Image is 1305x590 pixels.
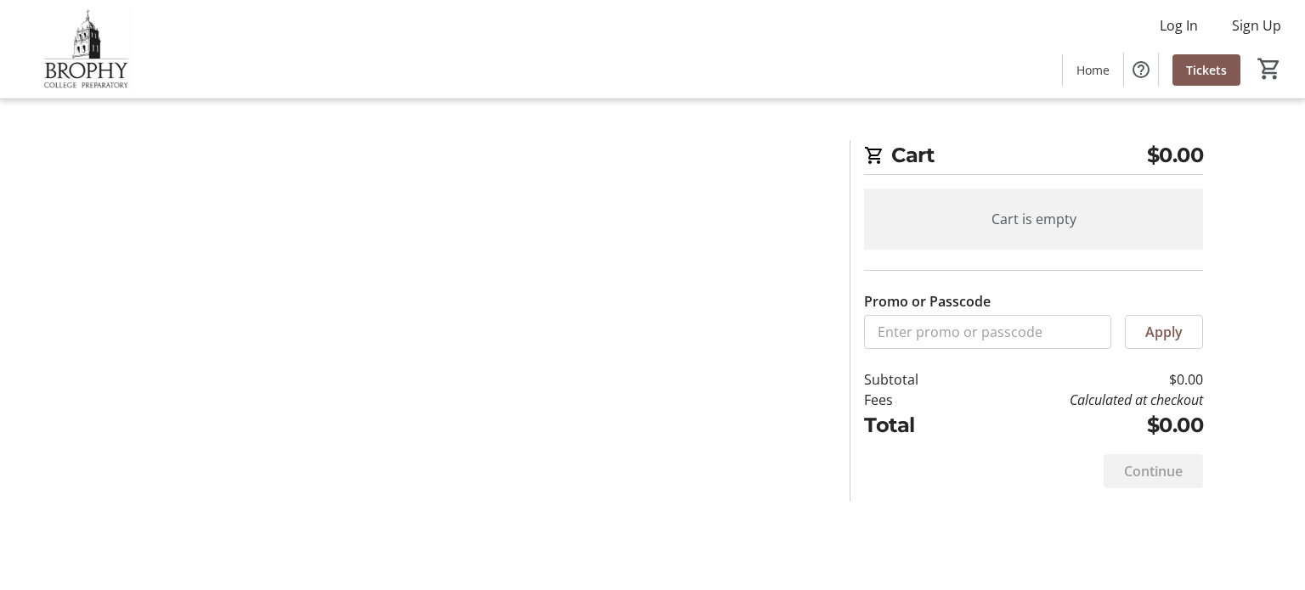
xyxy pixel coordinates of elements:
span: Sign Up [1232,15,1281,36]
td: Total [864,410,963,441]
a: Home [1063,54,1123,86]
span: Home [1076,61,1110,79]
button: Log In [1146,12,1212,39]
button: Apply [1125,315,1203,349]
td: $0.00 [963,410,1203,441]
td: Fees [864,390,963,410]
div: Cart is empty [864,188,1203,250]
span: Apply [1145,322,1183,342]
td: Calculated at checkout [963,390,1203,410]
input: Enter promo or passcode [864,315,1111,349]
span: $0.00 [1147,140,1204,171]
td: $0.00 [963,369,1203,390]
h2: Cart [864,140,1203,175]
a: Tickets [1172,54,1240,86]
button: Cart [1254,53,1285,84]
img: Brophy College Preparatory 's Logo [10,7,161,92]
button: Sign Up [1218,12,1295,39]
label: Promo or Passcode [864,291,991,312]
span: Log In [1160,15,1198,36]
td: Subtotal [864,369,963,390]
button: Help [1124,53,1158,87]
span: Tickets [1186,61,1227,79]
